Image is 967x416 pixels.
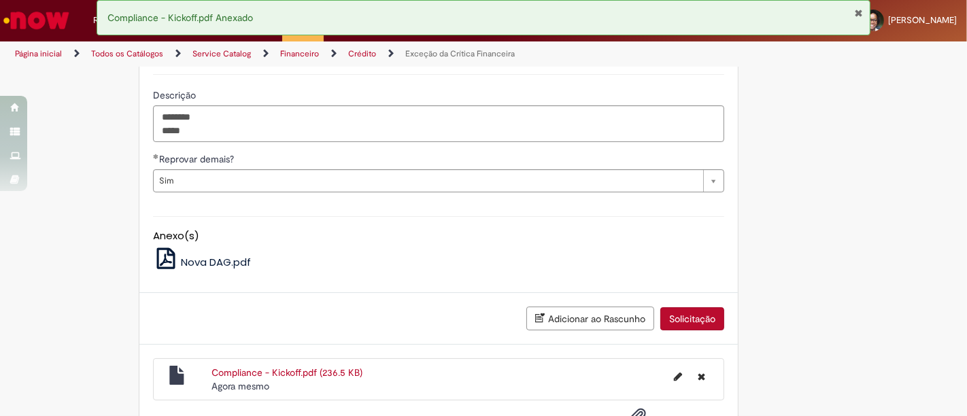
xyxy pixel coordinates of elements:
[159,153,237,165] span: Reprovar demais?
[153,255,252,269] a: Nova DAG.pdf
[153,89,199,101] span: Descrição
[888,14,957,26] span: [PERSON_NAME]
[854,7,863,18] button: Fechar Notificação
[91,48,163,59] a: Todos os Catálogos
[211,366,362,379] a: Compliance - Kickoff.pdf (236.5 KB)
[153,154,159,159] span: Obrigatório Preenchido
[192,48,251,59] a: Service Catalog
[15,48,62,59] a: Página inicial
[690,366,713,387] button: Excluir Compliance - Kickoff.pdf
[93,14,141,27] span: Requisições
[280,48,319,59] a: Financeiro
[348,48,376,59] a: Crédito
[666,366,690,387] button: Editar nome de arquivo Compliance - Kickoff.pdf
[660,307,724,330] button: Solicitação
[159,170,696,192] span: Sim
[107,12,253,24] span: Compliance - Kickoff.pdf Anexado
[526,307,654,330] button: Adicionar ao Rascunho
[211,380,269,392] span: Agora mesmo
[1,7,71,34] img: ServiceNow
[181,255,251,269] span: Nova DAG.pdf
[211,380,269,392] time: 27/08/2025 16:34:42
[405,48,515,59] a: Exceção da Crítica Financeira
[153,105,724,141] textarea: Descrição
[153,230,724,242] h5: Anexo(s)
[10,41,634,67] ul: Trilhas de página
